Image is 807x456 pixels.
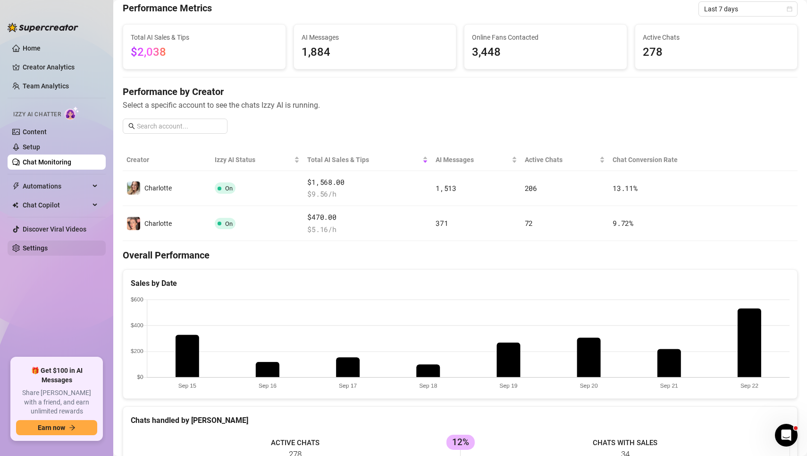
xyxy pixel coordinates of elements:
span: arrow-right [69,424,76,431]
span: On [225,185,233,192]
span: Charlotte [144,220,172,227]
span: Select a specific account to see the chats Izzy AI is running. [123,99,798,111]
span: Automations [23,179,90,194]
span: Chat Copilot [23,198,90,213]
span: Earn now [38,424,65,431]
a: Settings [23,244,48,252]
h4: Performance Metrics [123,1,212,17]
a: Creator Analytics [23,60,98,75]
span: $2,038 [131,45,166,59]
th: Chat Conversion Rate [609,149,730,171]
span: Total AI Sales & Tips [131,32,278,43]
span: Izzy AI Chatter [13,110,61,119]
span: Online Fans Contacted [472,32,619,43]
span: 278 [643,43,790,61]
span: Share [PERSON_NAME] with a friend, and earn unlimited rewards [16,388,97,416]
a: Setup [23,143,40,151]
div: Sales by Date [131,277,790,289]
a: Team Analytics [23,82,69,90]
a: Home [23,44,41,52]
span: $1,568.00 [307,177,428,188]
span: 3,448 [472,43,619,61]
span: 1,884 [302,43,449,61]
span: Izzy AI Status [215,155,293,165]
span: $ 5.16 /h [307,224,428,235]
a: Content [23,128,47,136]
span: Active Chats [643,32,790,43]
span: Last 7 days [704,2,792,16]
span: 206 [525,183,537,193]
span: $ 9.56 /h [307,189,428,200]
span: 371 [436,218,448,228]
img: logo-BBDzfeDw.svg [8,23,78,32]
img: Chat Copilot [12,202,18,208]
th: Izzy AI Status [211,149,304,171]
img: Charlotte [127,181,140,195]
button: Earn nowarrow-right [16,420,97,435]
iframe: Intercom live chat [775,424,798,447]
a: Chat Monitoring [23,158,71,166]
a: Discover Viral Videos [23,225,86,233]
img: AI Chatter [65,106,79,120]
th: Active Chats [521,149,609,171]
span: 1,513 [436,183,456,193]
span: Active Chats [525,155,598,165]
span: 13.11 % [613,183,637,193]
span: 🎁 Get $100 in AI Messages [16,366,97,385]
input: Search account... [137,121,222,131]
span: thunderbolt [12,182,20,190]
span: Charlotte [144,184,172,192]
span: calendar [787,6,792,12]
span: Total AI Sales & Tips [307,155,420,165]
th: Total AI Sales & Tips [303,149,432,171]
span: $470.00 [307,212,428,223]
h4: Overall Performance [123,249,798,262]
span: search [128,123,135,129]
span: 9.72 % [613,218,633,228]
th: Creator [123,149,211,171]
th: AI Messages [432,149,521,171]
span: AI Messages [436,155,509,165]
span: 72 [525,218,533,228]
span: On [225,220,233,227]
span: AI Messages [302,32,449,43]
img: Charlotte [127,217,140,230]
h4: Performance by Creator [123,85,798,98]
div: Chats handled by [PERSON_NAME] [131,414,790,426]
